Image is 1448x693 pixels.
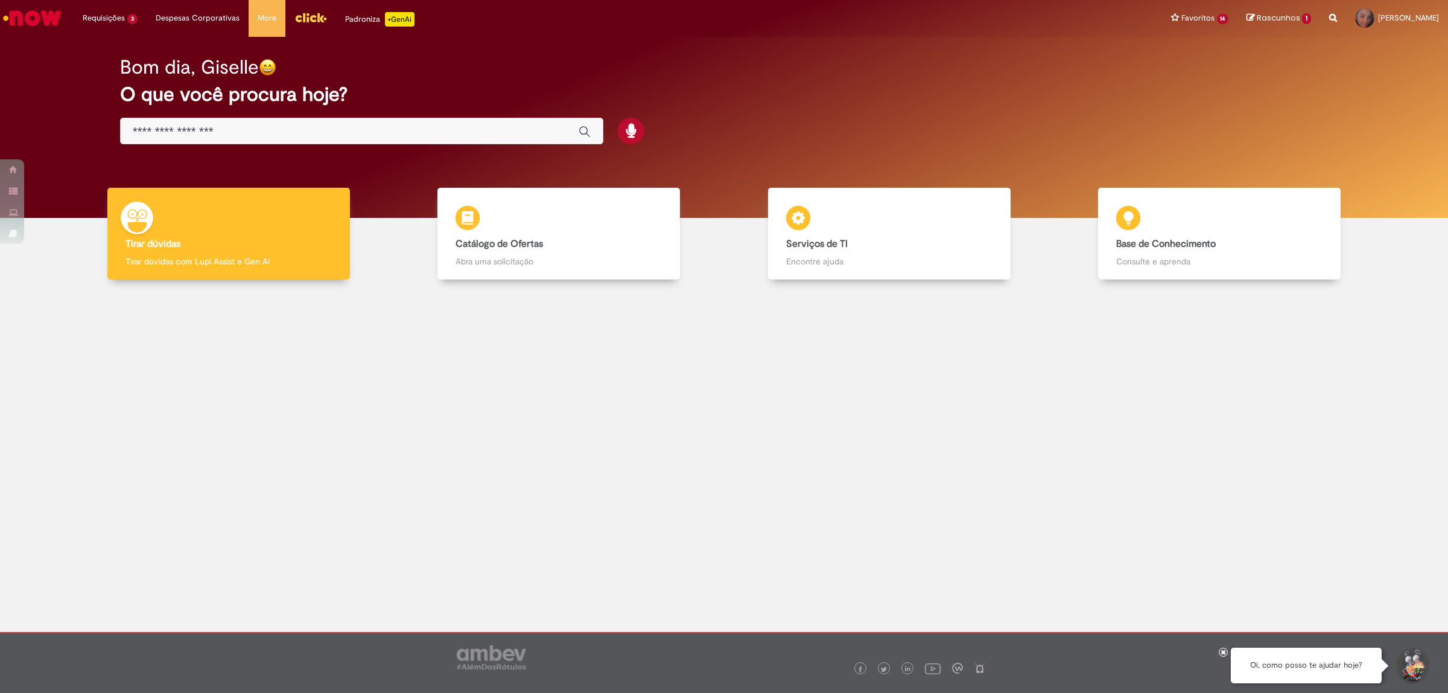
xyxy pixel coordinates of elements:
b: Catálogo de Ofertas [456,238,543,250]
span: Requisições [83,12,125,24]
div: Oi, como posso te ajudar hoje? [1231,648,1382,683]
p: Abra uma solicitação [456,255,662,267]
a: Tirar dúvidas Tirar dúvidas com Lupi Assist e Gen Ai [63,188,394,280]
img: logo_footer_linkedin.png [905,666,911,673]
a: Rascunhos [1246,13,1311,24]
span: Favoritos [1181,12,1215,24]
a: Catálogo de Ofertas Abra uma solicitação [394,188,725,280]
img: logo_footer_youtube.png [925,660,941,676]
p: +GenAi [385,12,414,27]
span: 3 [127,14,138,24]
b: Serviços de TI [786,238,848,250]
b: Tirar dúvidas [125,238,180,250]
div: Padroniza [345,12,414,27]
img: logo_footer_workplace.png [952,663,963,674]
img: logo_footer_ambev_rotulo_gray.png [457,645,526,669]
span: More [258,12,276,24]
span: [PERSON_NAME] [1378,13,1439,23]
a: Base de Conhecimento Consulte e aprenda [1055,188,1385,280]
p: Tirar dúvidas com Lupi Assist e Gen Ai [125,255,332,267]
h2: Bom dia, Giselle [120,57,259,78]
img: click_logo_yellow_360x200.png [294,8,327,27]
h2: O que você procura hoje? [120,84,1328,105]
span: Despesas Corporativas [156,12,240,24]
p: Consulte e aprenda [1116,255,1323,267]
b: Base de Conhecimento [1116,238,1216,250]
img: logo_footer_facebook.png [857,666,863,672]
span: 1 [1302,13,1311,24]
a: Serviços de TI Encontre ajuda [724,188,1055,280]
img: logo_footer_naosei.png [974,663,985,674]
img: ServiceNow [1,6,63,30]
span: 14 [1217,14,1229,24]
button: Iniciar Conversa de Suporte [1394,648,1430,684]
p: Encontre ajuda [786,255,992,267]
span: Rascunhos [1257,12,1300,24]
img: logo_footer_twitter.png [881,666,887,672]
img: happy-face.png [259,59,276,76]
